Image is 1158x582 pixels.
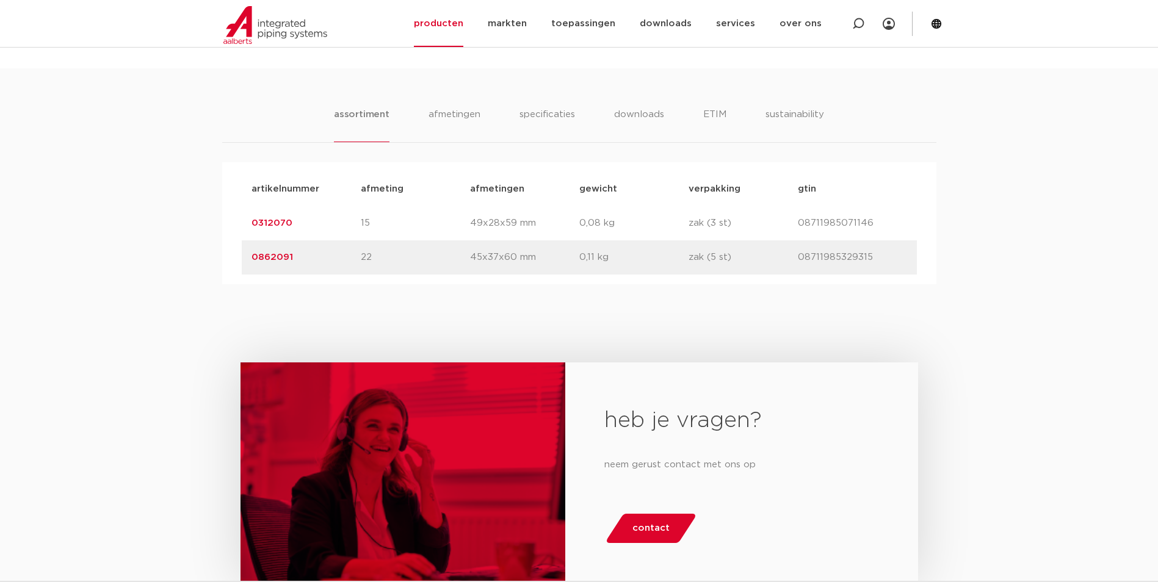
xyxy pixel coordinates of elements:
[252,218,292,228] a: 0312070
[689,182,798,196] p: verpakking
[361,182,470,196] p: afmeting
[470,250,579,265] p: 45x37x60 mm
[798,182,907,196] p: gtin
[429,107,480,142] li: afmetingen
[470,182,579,196] p: afmetingen
[703,107,726,142] li: ETIM
[604,406,878,436] h2: heb je vragen?
[604,455,878,475] p: neem gerust contact met ons op
[689,250,798,265] p: zak (5 st)
[334,107,389,142] li: assortiment
[252,253,293,262] a: 0862091
[632,519,670,538] span: contact
[579,216,689,231] p: 0,08 kg
[579,250,689,265] p: 0,11 kg
[798,250,907,265] p: 08711985329315
[470,216,579,231] p: 49x28x59 mm
[519,107,575,142] li: specificaties
[252,182,361,196] p: artikelnummer
[798,216,907,231] p: 08711985071146
[361,250,470,265] p: 22
[361,216,470,231] p: 15
[605,514,698,543] a: contact
[765,107,824,142] li: sustainability
[689,216,798,231] p: zak (3 st)
[579,182,689,196] p: gewicht
[614,107,664,142] li: downloads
